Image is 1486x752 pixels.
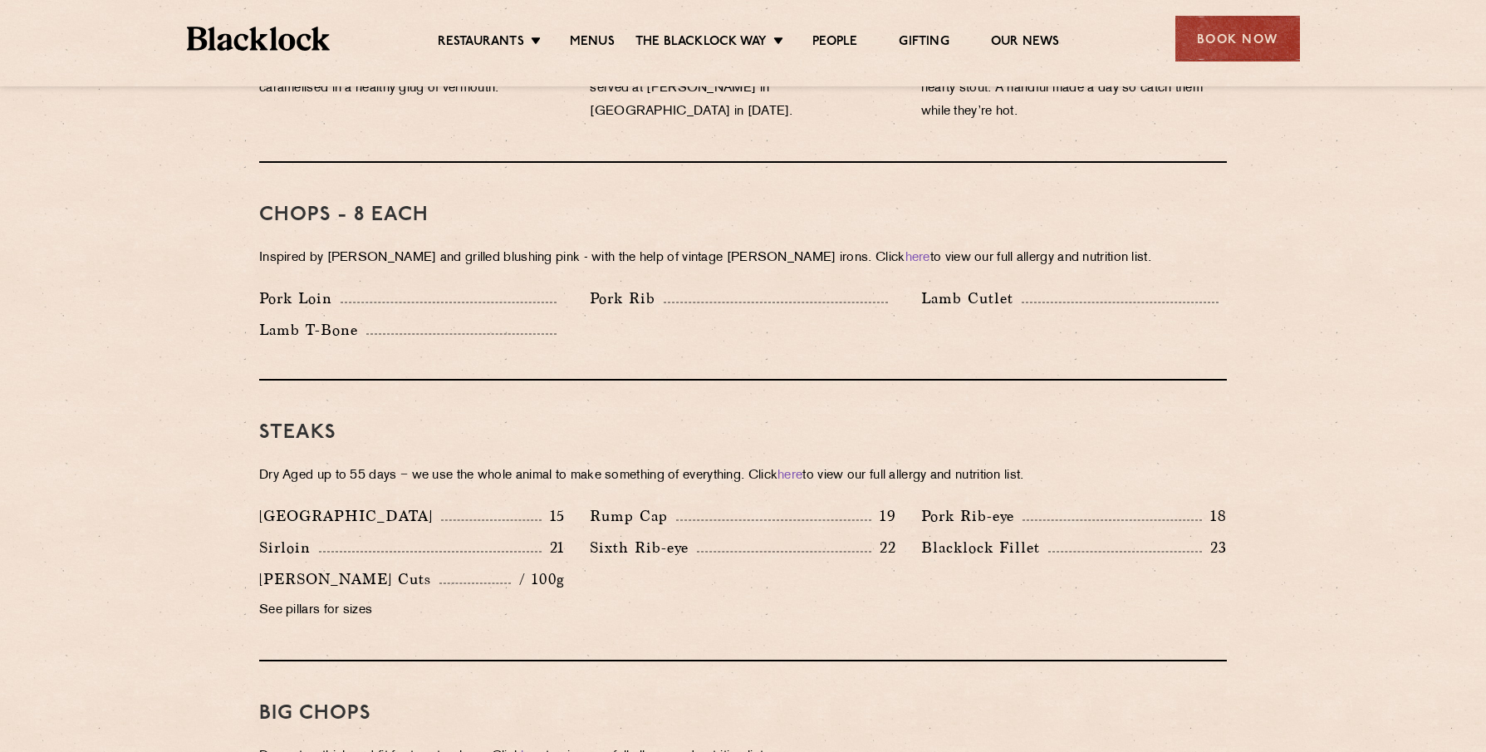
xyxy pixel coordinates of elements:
[777,469,802,482] a: here
[259,504,441,528] p: [GEOGRAPHIC_DATA]
[590,504,676,528] p: Rump Cap
[590,54,895,124] p: Our take on the classic “Steak-On-White” first served at [PERSON_NAME] in [GEOGRAPHIC_DATA] in [D...
[905,252,930,264] a: here
[590,287,664,310] p: Pork Rib
[570,34,615,52] a: Menus
[259,536,319,559] p: Sirloin
[1202,505,1227,527] p: 18
[259,568,439,591] p: [PERSON_NAME] Cuts
[259,247,1227,270] p: Inspired by [PERSON_NAME] and grilled blushing pink - with the help of vintage [PERSON_NAME] iron...
[921,54,1227,124] p: Trimmings from our morning butchery, fuelled by a hearty stout. A handful made a day so catch the...
[590,536,697,559] p: Sixth Rib-eye
[921,287,1022,310] p: Lamb Cutlet
[921,504,1023,528] p: Pork Rib-eye
[259,422,1227,444] h3: Steaks
[511,568,565,590] p: / 100g
[259,703,1227,725] h3: Big Chops
[259,464,1227,488] p: Dry Aged up to 55 days − we use the whole animal to make something of everything. Click to view o...
[1202,537,1227,558] p: 23
[812,34,857,52] a: People
[259,204,1227,226] h3: Chops - 8 each
[991,34,1060,52] a: Our News
[542,505,566,527] p: 15
[871,537,896,558] p: 22
[871,505,896,527] p: 19
[438,34,524,52] a: Restaurants
[542,537,566,558] p: 21
[899,34,949,52] a: Gifting
[187,27,331,51] img: BL_Textured_Logo-footer-cropped.svg
[635,34,767,52] a: The Blacklock Way
[259,287,341,310] p: Pork Loin
[921,536,1048,559] p: Blacklock Fillet
[259,318,366,342] p: Lamb T-Bone
[1175,16,1300,61] div: Book Now
[259,599,565,622] p: See pillars for sizes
